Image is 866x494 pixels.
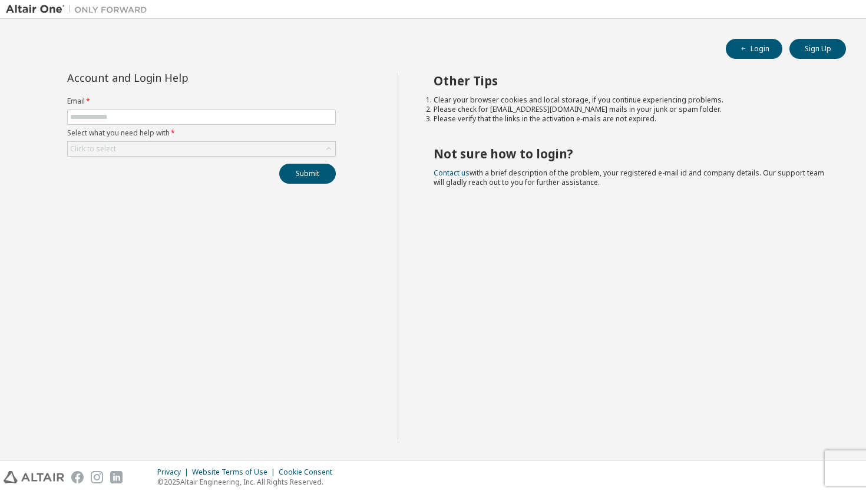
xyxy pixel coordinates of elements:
[434,114,825,124] li: Please verify that the links in the activation e-mails are not expired.
[726,39,782,59] button: Login
[157,477,339,487] p: © 2025 Altair Engineering, Inc. All Rights Reserved.
[434,168,824,187] span: with a brief description of the problem, your registered e-mail id and company details. Our suppo...
[279,164,336,184] button: Submit
[4,471,64,483] img: altair_logo.svg
[434,168,470,178] a: Contact us
[157,468,192,477] div: Privacy
[434,105,825,114] li: Please check for [EMAIL_ADDRESS][DOMAIN_NAME] mails in your junk or spam folder.
[67,73,282,82] div: Account and Login Help
[192,468,279,477] div: Website Terms of Use
[71,471,84,483] img: facebook.svg
[67,128,336,138] label: Select what you need help with
[67,97,336,106] label: Email
[110,471,123,483] img: linkedin.svg
[434,95,825,105] li: Clear your browser cookies and local storage, if you continue experiencing problems.
[434,146,825,161] h2: Not sure how to login?
[434,73,825,88] h2: Other Tips
[70,144,116,154] div: Click to select
[6,4,153,15] img: Altair One
[91,471,103,483] img: instagram.svg
[789,39,846,59] button: Sign Up
[279,468,339,477] div: Cookie Consent
[68,142,335,156] div: Click to select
